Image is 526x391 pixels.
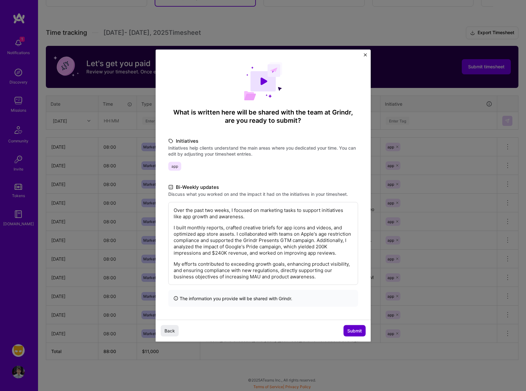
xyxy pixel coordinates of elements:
label: Initiatives help clients understand the main areas where you dedicated your time. You can edit by... [168,145,358,157]
label: Discuss what you worked on and the impact it had on the initiatives in your timesheet. [168,191,358,197]
div: The information you provide will be shared with Grindr . [168,290,358,307]
label: Initiatives [168,137,358,145]
span: app [168,162,181,171]
i: icon InfoBlack [173,295,178,302]
h4: What is written here will be shared with the team at Grindr , are you ready to submit? [168,108,358,125]
label: Bi-Weekly updates [168,183,358,191]
span: Back [164,327,175,334]
i: icon DocumentBlack [168,183,173,191]
img: Demo day [244,62,282,101]
span: Submit [347,327,362,334]
p: I built monthly reports, crafted creative briefs for app icons and videos, and optimized app stor... [174,225,353,256]
i: icon TagBlack [168,137,173,145]
p: Over the past two weeks, I focused on marketing tasks to support initiatives like app growth and ... [174,207,353,220]
button: Back [161,325,179,336]
p: My efforts contributed to exceeding growth goals, enhancing product visibility, and ensuring comp... [174,261,353,280]
button: Close [364,53,367,60]
button: Submit [343,325,366,336]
